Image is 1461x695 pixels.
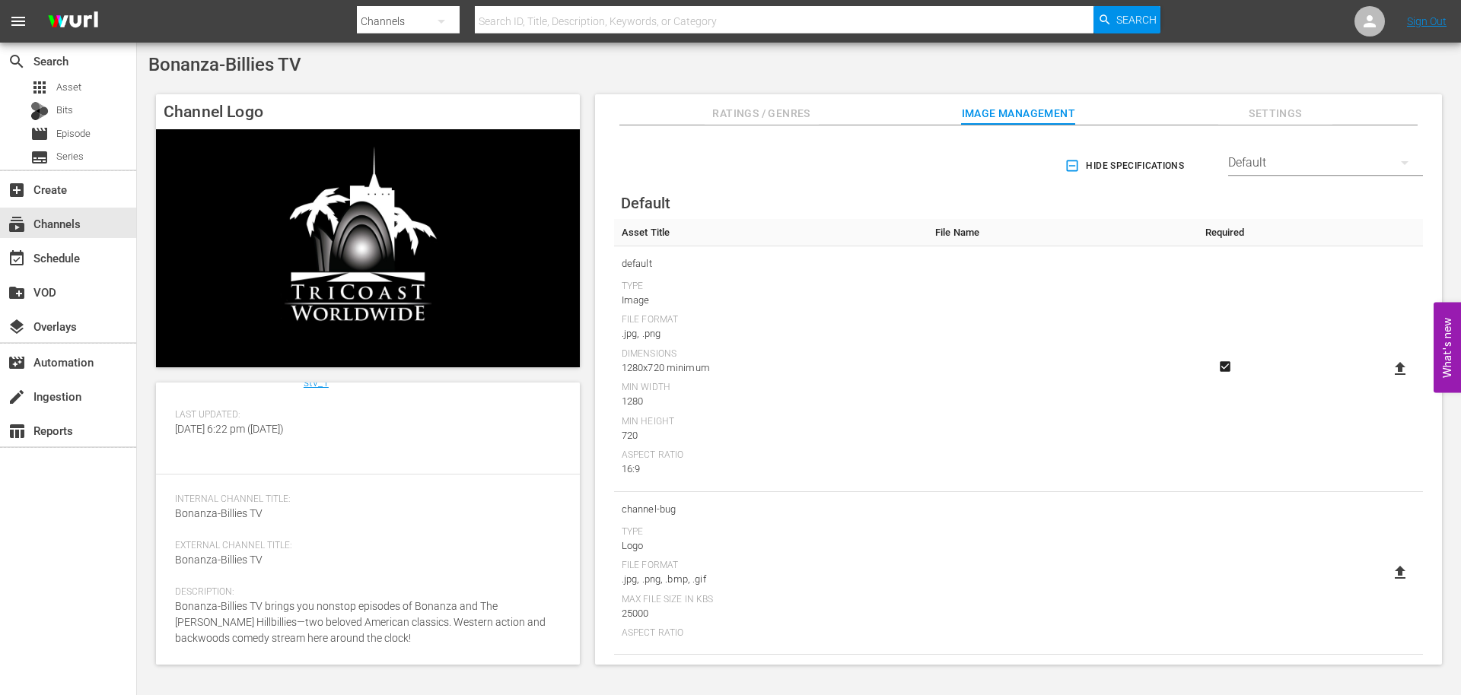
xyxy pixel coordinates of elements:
div: 1280 [622,394,920,409]
span: menu [9,12,27,30]
span: Bonanza-Billies TV [175,507,263,519]
span: Ingestion [8,388,26,406]
div: 720 [622,428,920,443]
a: Sign Out [1407,15,1447,27]
span: Bits Tile [622,662,920,682]
span: Schedule [8,249,26,268]
span: Episode [30,125,49,143]
span: Automation [8,354,26,372]
div: Dimensions [622,348,920,360]
span: External Channel Title: [175,540,553,552]
div: .jpg, .png, .bmp, .gif [622,572,920,587]
button: Open Feedback Widget [1434,303,1461,393]
div: Max File Size In Kbs [622,594,920,606]
div: Default [1228,141,1423,184]
span: Bits [56,103,73,118]
span: Bonanza-Billies TV brings you nonstop episodes of Bonanza and The [PERSON_NAME] Hillbillies—two b... [175,600,546,644]
span: channel-bug [622,500,920,519]
span: Series [30,148,49,167]
span: Last Updated: [175,409,296,421]
div: Min Height [622,416,920,428]
div: Aspect Ratio [622,449,920,462]
span: Default [621,194,670,212]
span: Series [56,149,84,164]
span: Bonanza-Billies TV [148,54,301,75]
span: Description: [175,586,553,598]
span: Overlays [8,318,26,336]
span: Create [8,181,26,199]
button: Search [1093,6,1160,33]
span: Settings [1218,104,1332,123]
span: Ratings / Genres [705,104,819,123]
span: Reports [8,422,26,440]
div: Aspect Ratio [622,627,920,639]
div: Image [622,293,920,308]
h4: Channel Logo [156,94,580,129]
div: Min Width [622,382,920,394]
span: Hide Specifications [1068,158,1184,174]
span: Search [8,52,26,71]
div: Type [622,526,920,538]
span: Internal Channel Title: [175,493,553,506]
span: Bonanza-Billies TV [175,554,263,566]
th: File Name [928,219,1192,246]
th: Required [1192,219,1258,246]
span: VOD [8,284,26,302]
th: Asset Title [614,219,928,246]
span: Asset [56,80,81,95]
div: File Format [622,314,920,326]
span: Channels [8,215,26,233]
span: [DATE] 6:22 pm ([DATE]) [175,423,284,435]
div: File Format [622,560,920,572]
div: Type [622,281,920,293]
img: Bonanza-Billies TV [156,129,580,367]
div: Bits [30,102,49,120]
div: .jpg, .png [622,326,920,341]
span: default [622,254,920,274]
span: Episode [56,126,91,141]
div: Logo [622,538,920,554]
button: Hide Specifications [1062,144,1190,187]
div: 25000 [622,606,920,621]
img: ans4CAIJ8jUAAAAAAAAAAAAAAAAAAAAAAAAgQb4GAAAAAAAAAAAAAAAAAAAAAAAAJMjXAAAAAAAAAAAAAAAAAAAAAAAAgAT5G... [37,4,110,40]
div: 1280x720 minimum [622,360,920,376]
span: Image Management [961,104,1075,123]
span: apps [30,78,49,97]
div: 16:9 [622,462,920,477]
span: Search [1116,6,1157,33]
svg: Required [1216,360,1234,373]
